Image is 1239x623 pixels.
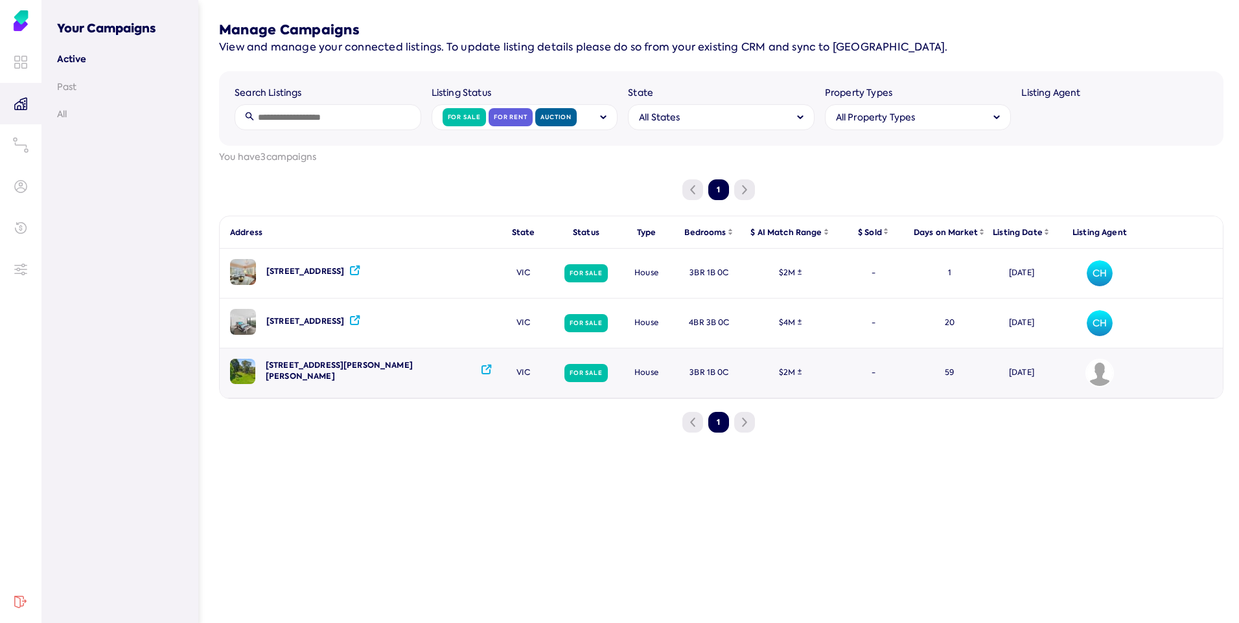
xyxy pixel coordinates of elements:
[910,249,989,298] div: 1
[1072,227,1127,238] div: Listing Agent
[494,113,527,121] label: For Rent
[1087,260,1113,286] span: CH
[10,10,31,31] img: Soho Agent Portal Home
[57,108,183,120] a: All
[628,87,815,100] label: State
[1021,87,1208,100] label: Listing Agent
[825,87,1012,100] label: Property Types
[684,227,734,238] div: Bedrooms
[219,39,1223,56] p: View and manage your connected listings. To update listing details please do so from your existin...
[573,227,599,238] div: Status
[492,249,555,298] div: VIC
[432,87,618,100] label: Listing Status
[837,299,910,348] div: -
[570,319,603,327] label: For Sale
[914,227,986,238] div: Days on Market
[492,348,555,398] div: VIC
[570,269,603,277] label: For Sale
[448,113,481,121] label: For Sale
[512,227,535,238] div: State
[837,249,910,298] div: -
[779,267,802,278] div: $ 2M
[618,348,675,398] div: house
[993,227,1050,238] div: Listing Date
[57,52,183,65] a: Active
[858,227,890,238] div: $ Sold
[219,151,1223,164] label: You have 3 campaigns
[570,369,603,377] label: For Sale
[910,299,989,348] div: 20
[230,359,255,384] img: image
[230,259,256,285] img: image
[219,21,1223,39] h5: Manage Campaigns
[540,113,572,121] label: Auction
[57,81,183,93] a: Past
[1087,310,1113,336] span: Avatar of Cooper Hill
[266,316,344,327] div: [STREET_ADDRESS]
[989,249,1054,298] div: [DATE]
[837,348,910,398] div: -
[637,227,656,238] div: Type
[1087,260,1113,286] span: Avatar of Cooper Hill
[675,348,743,398] div: 3BR 1B 0C
[57,5,183,37] h3: Your Campaigns
[1087,310,1113,336] span: CH
[675,249,743,298] div: 3BR 1B 0C
[910,348,989,398] div: 59
[266,360,476,382] div: [STREET_ADDRESS][PERSON_NAME][PERSON_NAME]
[235,87,421,100] label: Search Listings
[779,317,802,328] div: $ 4M
[708,179,729,200] button: 1
[750,227,829,238] div: $ AI Match Range
[230,309,256,335] img: image
[1087,360,1113,386] img: Avatar of Sales Department
[779,367,802,378] div: $ 2M
[675,299,743,348] div: 4BR 3B 0C
[266,266,344,277] div: [STREET_ADDRESS]
[989,348,1054,398] div: [DATE]
[618,299,675,348] div: house
[618,249,675,298] div: house
[989,299,1054,348] div: [DATE]
[708,412,729,433] button: 1
[220,227,492,238] div: Address
[492,299,555,348] div: VIC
